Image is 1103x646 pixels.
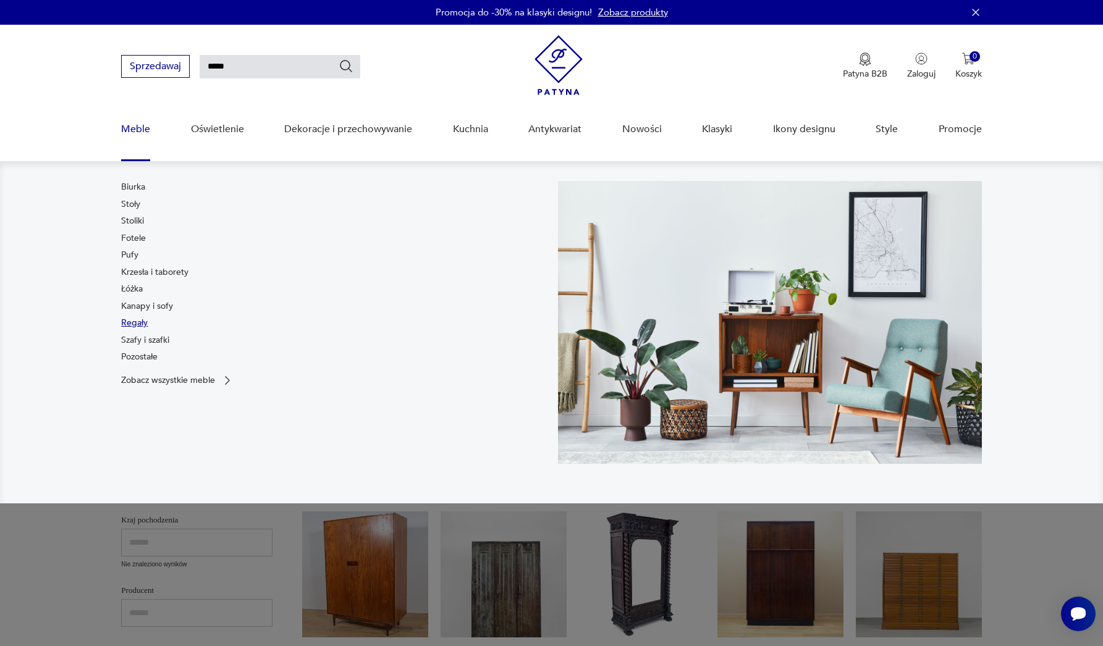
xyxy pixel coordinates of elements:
a: Dekoracje i przechowywanie [284,106,412,153]
img: 969d9116629659dbb0bd4e745da535dc.jpg [558,181,982,463]
a: Kuchnia [453,106,488,153]
a: Kanapy i sofy [121,300,173,313]
a: Klasyki [702,106,732,153]
p: Zobacz wszystkie meble [121,376,215,384]
a: Ikona medaluPatyna B2B [843,52,887,80]
a: Łóżka [121,283,143,295]
a: Style [876,106,898,153]
a: Pufy [121,249,138,261]
a: Regały [121,317,148,329]
p: Zaloguj [907,68,936,80]
button: Szukaj [339,59,353,73]
iframe: Smartsupp widget button [1061,597,1096,631]
div: 0 [970,51,980,62]
a: Krzesła i taborety [121,266,188,279]
a: Zobacz produkty [598,6,668,19]
a: Zobacz wszystkie meble [121,374,234,387]
a: Sprzedawaj [121,63,190,72]
img: Ikonka użytkownika [915,52,928,65]
img: Ikona koszyka [962,52,974,65]
button: Sprzedawaj [121,55,190,78]
a: Ikony designu [773,106,835,153]
a: Oświetlenie [191,106,244,153]
p: Patyna B2B [843,68,887,80]
a: Meble [121,106,150,153]
button: 0Koszyk [955,52,982,80]
p: Koszyk [955,68,982,80]
p: Promocja do -30% na klasyki designu! [436,6,592,19]
a: Antykwariat [528,106,581,153]
a: Szafy i szafki [121,334,169,346]
button: Patyna B2B [843,52,887,80]
a: Promocje [939,106,982,153]
img: Patyna - sklep z meblami i dekoracjami vintage [535,35,583,95]
a: Pozostałe [121,351,158,363]
a: Fotele [121,232,146,245]
a: Stoliki [121,215,144,227]
img: Ikona medalu [859,52,871,66]
a: Biurka [121,181,145,193]
button: Zaloguj [907,52,936,80]
a: Stoły [121,198,140,211]
a: Nowości [622,106,662,153]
